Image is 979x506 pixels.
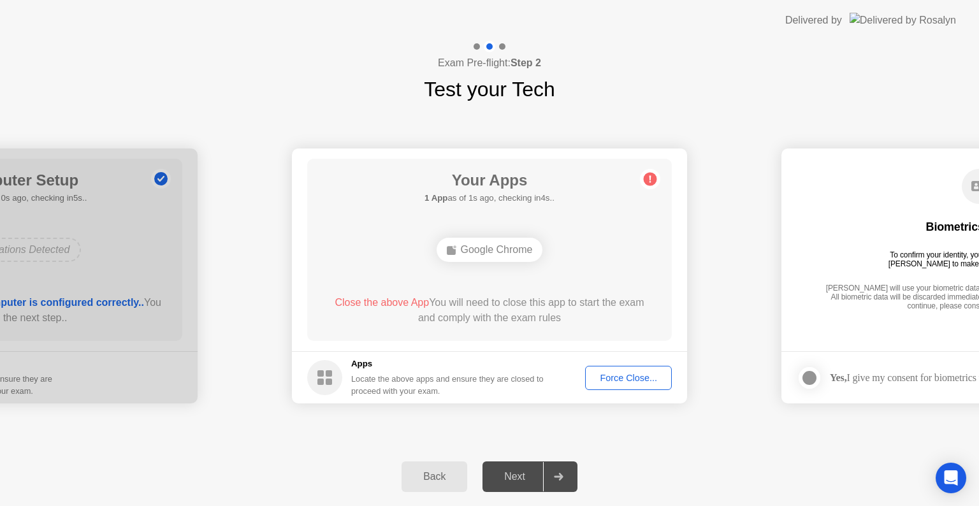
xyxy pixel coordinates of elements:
[424,169,555,192] h1: Your Apps
[424,193,447,203] b: 1 App
[830,372,846,383] strong: Yes,
[936,463,966,493] div: Open Intercom Messenger
[590,373,667,383] div: Force Close...
[424,192,555,205] h5: as of 1s ago, checking in4s..
[402,461,467,492] button: Back
[335,297,429,308] span: Close the above App
[351,373,544,397] div: Locate the above apps and ensure they are closed to proceed with your exam.
[850,13,956,27] img: Delivered by Rosalyn
[511,57,541,68] b: Step 2
[486,471,543,482] div: Next
[585,366,672,390] button: Force Close...
[424,74,555,105] h1: Test your Tech
[351,358,544,370] h5: Apps
[785,13,842,28] div: Delivered by
[438,55,541,71] h4: Exam Pre-flight:
[326,295,654,326] div: You will need to close this app to start the exam and comply with the exam rules
[482,461,577,492] button: Next
[437,238,543,262] div: Google Chrome
[405,471,463,482] div: Back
